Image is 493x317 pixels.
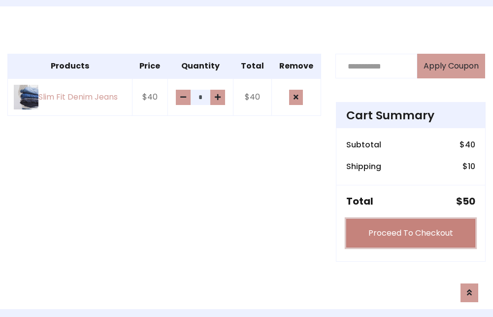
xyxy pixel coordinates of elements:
span: 40 [465,139,475,150]
td: $40 [233,78,271,116]
span: 50 [462,194,475,208]
h6: $ [462,162,475,171]
h6: $ [460,140,475,149]
a: Slim Fit Denim Jeans [14,85,126,109]
button: Apply Coupon [417,54,485,78]
h5: Total [346,195,373,207]
a: Proceed To Checkout [346,219,475,247]
th: Total [233,54,271,79]
h6: Subtotal [346,140,381,149]
th: Price [132,54,167,79]
th: Remove [271,54,321,79]
td: $40 [132,78,167,116]
h5: $ [456,195,475,207]
h4: Cart Summary [346,108,475,122]
th: Products [8,54,132,79]
h6: Shipping [346,162,381,171]
span: 10 [468,161,475,172]
th: Quantity [167,54,233,79]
